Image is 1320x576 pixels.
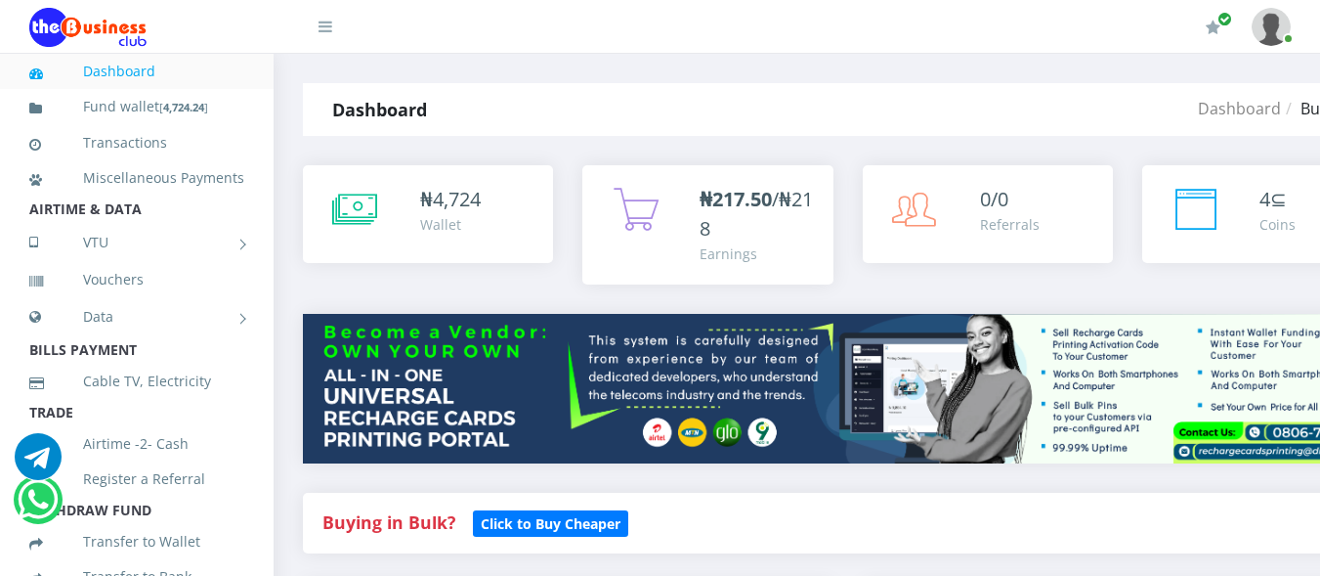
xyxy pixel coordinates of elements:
span: 4 [1259,186,1270,212]
small: [ ] [159,100,208,114]
a: Transactions [29,120,244,165]
a: Chat for support [18,491,58,523]
a: Register a Referral [29,457,244,502]
span: Renew/Upgrade Subscription [1217,12,1232,26]
strong: Buying in Bulk? [322,510,455,534]
a: Dashboard [1198,98,1281,119]
div: Coins [1259,214,1296,235]
a: Data [29,292,244,341]
div: Referrals [980,214,1040,235]
div: Wallet [420,214,481,235]
a: ₦217.50/₦218 Earnings [582,165,832,285]
img: User [1252,8,1291,46]
a: 0/0 Referrals [863,165,1113,263]
a: Transfer to Wallet [29,519,244,564]
span: 4,724 [433,186,481,212]
a: Miscellaneous Payments [29,155,244,200]
i: Renew/Upgrade Subscription [1206,20,1220,35]
a: Click to Buy Cheaper [473,510,628,534]
a: Chat for support [15,448,62,480]
a: VTU [29,218,244,267]
a: Vouchers [29,257,244,302]
img: Logo [29,8,147,47]
span: 0/0 [980,186,1008,212]
strong: Dashboard [332,98,427,121]
b: ₦217.50 [700,186,772,212]
a: Airtime -2- Cash [29,421,244,466]
a: ₦4,724 Wallet [303,165,553,263]
div: ₦ [420,185,481,214]
span: /₦218 [700,186,813,242]
b: 4,724.24 [163,100,204,114]
a: Dashboard [29,49,244,94]
a: Cable TV, Electricity [29,359,244,404]
div: Earnings [700,244,813,264]
b: Click to Buy Cheaper [481,514,620,533]
div: ⊆ [1259,185,1296,214]
a: Fund wallet[4,724.24] [29,84,244,130]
